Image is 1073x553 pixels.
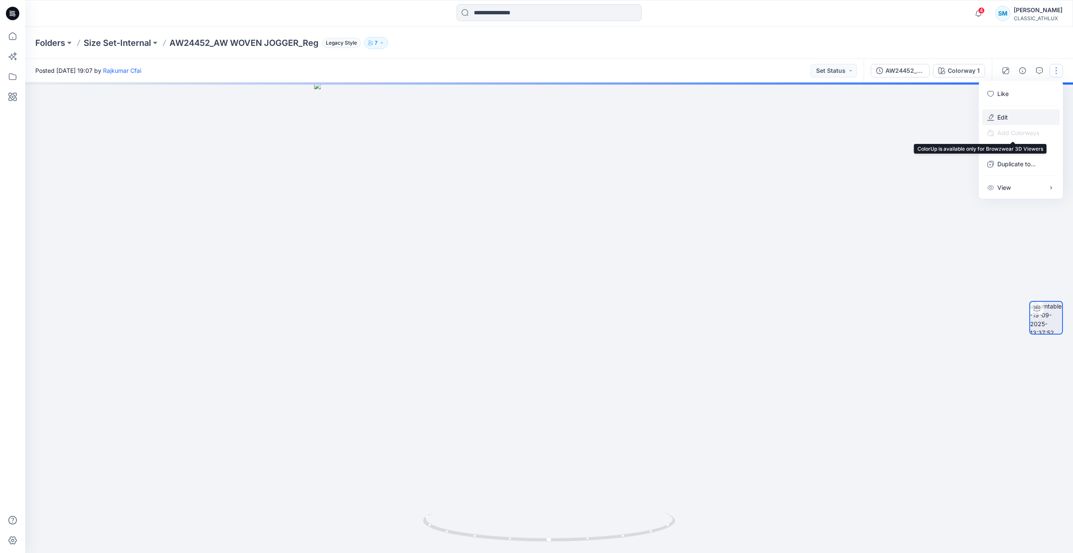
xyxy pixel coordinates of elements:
button: Colorway 1 [933,64,985,77]
img: turntable-19-09-2025-13:37:52 [1030,302,1062,334]
a: Rajkumar Cfai [103,67,141,74]
p: Add to Collection [997,144,1045,153]
p: Like [997,89,1009,98]
a: Size Set-Internal [84,37,151,49]
button: Legacy Style [319,37,361,49]
div: AW24452_AW WOVEN JOGGER_Reg [885,66,924,75]
p: AW24452_AW WOVEN JOGGER_Reg [169,37,319,49]
div: SM [995,6,1010,21]
p: View [997,183,1011,192]
div: Colorway 1 [948,66,980,75]
button: AW24452_AW WOVEN JOGGER_Reg [871,64,930,77]
div: CLASSIC_ATHLUX [1014,15,1062,21]
span: 4 [978,7,985,14]
span: Posted [DATE] 19:07 by [35,66,141,75]
p: 7 [375,38,378,48]
div: [PERSON_NAME] [1014,5,1062,15]
a: Edit [997,113,1008,122]
p: Duplicate to... [997,160,1036,168]
button: 7 [364,37,388,49]
button: Details [1016,64,1029,77]
span: Legacy Style [322,38,361,48]
a: Folders [35,37,65,49]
